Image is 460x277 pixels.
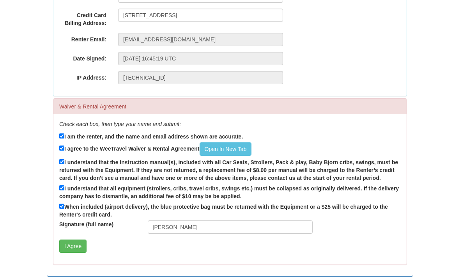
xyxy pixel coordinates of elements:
input: I am the renter, and the name and email address shown are accurate. [59,134,64,139]
label: I understand that all equipment (strollers, cribs, travel cribs, swings etc.) must be collapsed a... [59,184,401,201]
div: Waiver & Rental Agreement [53,99,407,115]
em: Check each box, then type your name and submit: [59,121,181,128]
label: Credit Card Billing Address: [53,9,112,27]
input: Full Name [148,221,313,234]
label: I am the renter, and the name and email address shown are accurate. [59,132,243,141]
label: Renter Email: [53,33,112,44]
label: Signature (full name) [53,221,142,229]
label: I agree to the WeeTravel Waiver & Rental Agreement [59,143,251,156]
input: I understand that all equipment (strollers, cribs, travel cribs, swings etc.) must be collapsed a... [59,186,64,191]
label: Date Signed: [53,52,112,63]
button: I Agree [59,240,87,253]
input: When included (airport delivery), the blue protective bag must be returned with the Equipment or ... [59,204,64,209]
input: I understand that the Instruction manual(s), included with all Car Seats, Strollers, Pack & play,... [59,160,64,165]
label: IP Address: [53,71,112,82]
input: I agree to the WeeTravel Waiver & Rental AgreementOpen In New Tab [59,146,64,151]
a: Open In New Tab [200,143,252,156]
label: I understand that the Instruction manual(s), included with all Car Seats, Strollers, Pack & play,... [59,158,401,182]
label: When included (airport delivery), the blue protective bag must be returned with the Equipment or ... [59,202,401,219]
